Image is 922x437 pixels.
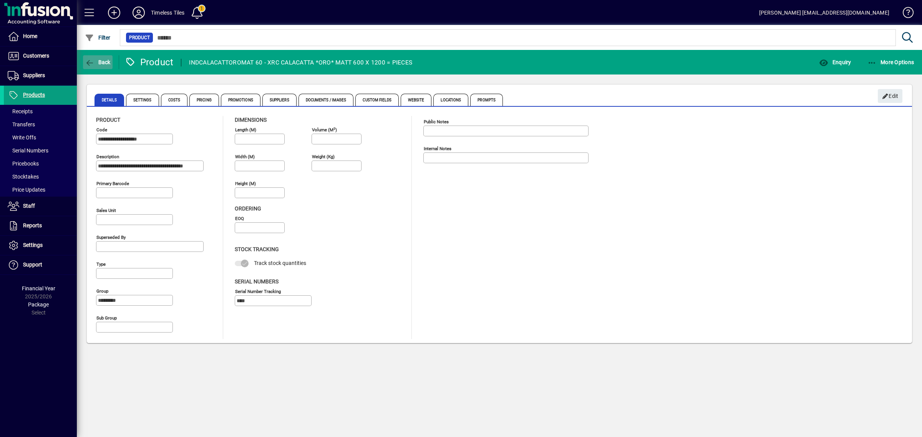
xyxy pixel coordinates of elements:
span: Back [85,59,111,65]
a: Price Updates [4,183,77,196]
span: Reports [23,222,42,228]
a: Receipts [4,105,77,118]
div: Product [125,56,174,68]
a: Home [4,27,77,46]
span: Stock Tracking [235,246,279,252]
span: Settings [126,94,159,106]
span: Edit [882,90,899,103]
button: Add [102,6,126,20]
span: Stocktakes [8,174,39,180]
span: Product [129,34,150,41]
app-page-header-button: Back [77,55,119,69]
button: Back [83,55,113,69]
span: Pricing [189,94,219,106]
span: Support [23,262,42,268]
span: Pricebooks [8,161,39,167]
span: Customers [23,53,49,59]
button: Profile [126,6,151,20]
span: Details [95,94,124,106]
div: Timeless Tiles [151,7,184,19]
span: Prompts [470,94,503,106]
mat-label: Group [96,288,108,294]
span: Product [96,117,120,123]
mat-label: Code [96,127,107,132]
span: Transfers [8,121,35,127]
mat-label: Length (m) [235,127,256,132]
button: Filter [83,31,113,45]
button: Edit [878,89,902,103]
span: Filter [85,35,111,41]
a: Write Offs [4,131,77,144]
sup: 3 [333,126,335,130]
mat-label: EOQ [235,216,244,221]
button: More Options [866,55,916,69]
span: Track stock quantities [254,260,306,266]
span: Suppliers [262,94,297,106]
span: Promotions [221,94,260,106]
button: Enquiry [817,55,853,69]
mat-label: Public Notes [424,119,449,124]
a: Settings [4,236,77,255]
mat-label: Volume (m ) [312,127,337,132]
a: Stocktakes [4,170,77,183]
mat-label: Sales unit [96,208,116,213]
mat-label: Internal Notes [424,146,451,151]
a: Transfers [4,118,77,131]
mat-label: Type [96,262,106,267]
mat-label: Serial Number tracking [235,288,281,294]
span: Ordering [235,205,261,212]
mat-label: Primary barcode [96,181,129,186]
a: Pricebooks [4,157,77,170]
mat-label: Sub group [96,315,117,321]
span: Dimensions [235,117,267,123]
span: More Options [867,59,914,65]
span: Documents / Images [298,94,354,106]
span: Custom Fields [355,94,398,106]
a: Reports [4,216,77,235]
a: Support [4,255,77,275]
span: Financial Year [22,285,55,291]
span: Enquiry [819,59,851,65]
mat-label: Weight (Kg) [312,154,335,159]
span: Receipts [8,108,33,114]
a: Customers [4,46,77,66]
mat-label: Width (m) [235,154,255,159]
span: Price Updates [8,187,45,193]
a: Staff [4,197,77,216]
span: Products [23,92,45,98]
span: Package [28,301,49,308]
span: Settings [23,242,43,248]
span: Locations [433,94,468,106]
span: Serial Numbers [8,147,48,154]
mat-label: Description [96,154,119,159]
span: Staff [23,203,35,209]
div: INDCALACATTOROMAT 60 - XRC CALACATTA *ORO* MATT 600 X 1200 = PIECES [189,56,412,69]
span: Home [23,33,37,39]
div: [PERSON_NAME] [EMAIL_ADDRESS][DOMAIN_NAME] [759,7,889,19]
span: Write Offs [8,134,36,141]
a: Suppliers [4,66,77,85]
span: Website [401,94,432,106]
mat-label: Height (m) [235,181,256,186]
span: Suppliers [23,72,45,78]
mat-label: Superseded by [96,235,126,240]
a: Knowledge Base [897,2,912,26]
a: Serial Numbers [4,144,77,157]
span: Costs [161,94,188,106]
span: Serial Numbers [235,278,279,285]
